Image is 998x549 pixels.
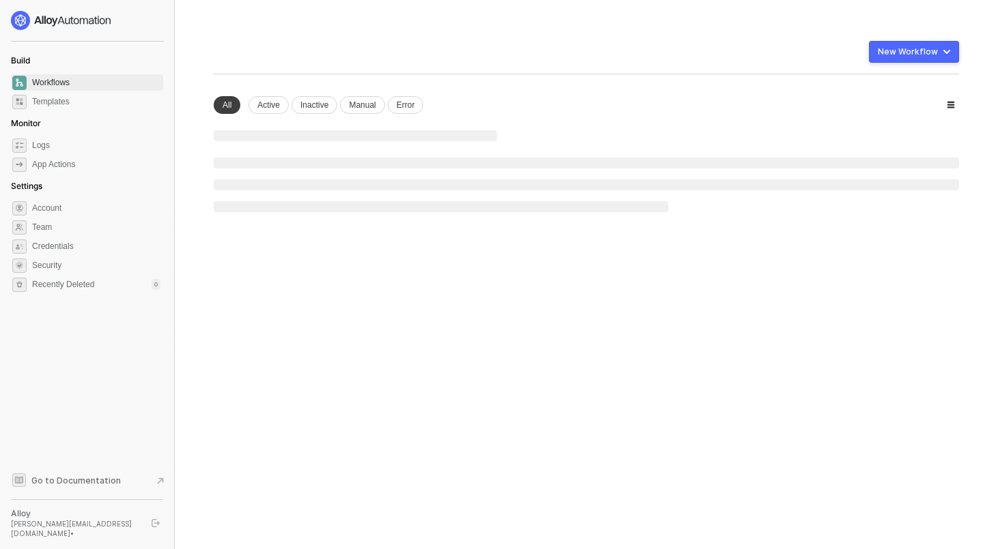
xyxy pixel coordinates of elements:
div: Active [248,96,289,114]
div: Manual [340,96,384,114]
img: logo [11,11,112,30]
div: All [214,96,240,114]
span: Templates [32,93,160,110]
span: logout [152,519,160,527]
span: settings [12,278,27,292]
div: [PERSON_NAME][EMAIL_ADDRESS][DOMAIN_NAME] • [11,519,139,538]
span: settings [12,201,27,216]
span: security [12,258,27,273]
div: Inactive [291,96,337,114]
div: 0 [152,279,160,290]
span: Team [32,219,160,235]
span: documentation [12,473,26,487]
a: Knowledge Base [11,472,164,488]
span: credentials [12,239,27,254]
span: Build [11,55,30,65]
span: Logs [32,137,160,153]
span: Go to Documentation [31,475,121,486]
span: team [12,220,27,235]
span: Credentials [32,238,160,254]
span: Account [32,200,160,216]
span: Monitor [11,118,41,128]
span: Workflows [32,74,160,91]
span: Recently Deleted [32,279,94,291]
span: document-arrow [154,474,167,488]
button: New Workflow [869,41,959,63]
span: Security [32,257,160,273]
a: logo [11,11,163,30]
span: dashboard [12,76,27,90]
span: Settings [11,181,42,191]
div: Error [388,96,424,114]
div: App Actions [32,159,75,170]
div: New Workflow [878,46,938,57]
span: marketplace [12,95,27,109]
span: icon-logs [12,138,27,153]
span: icon-app-actions [12,158,27,172]
div: Alloy [11,508,139,519]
